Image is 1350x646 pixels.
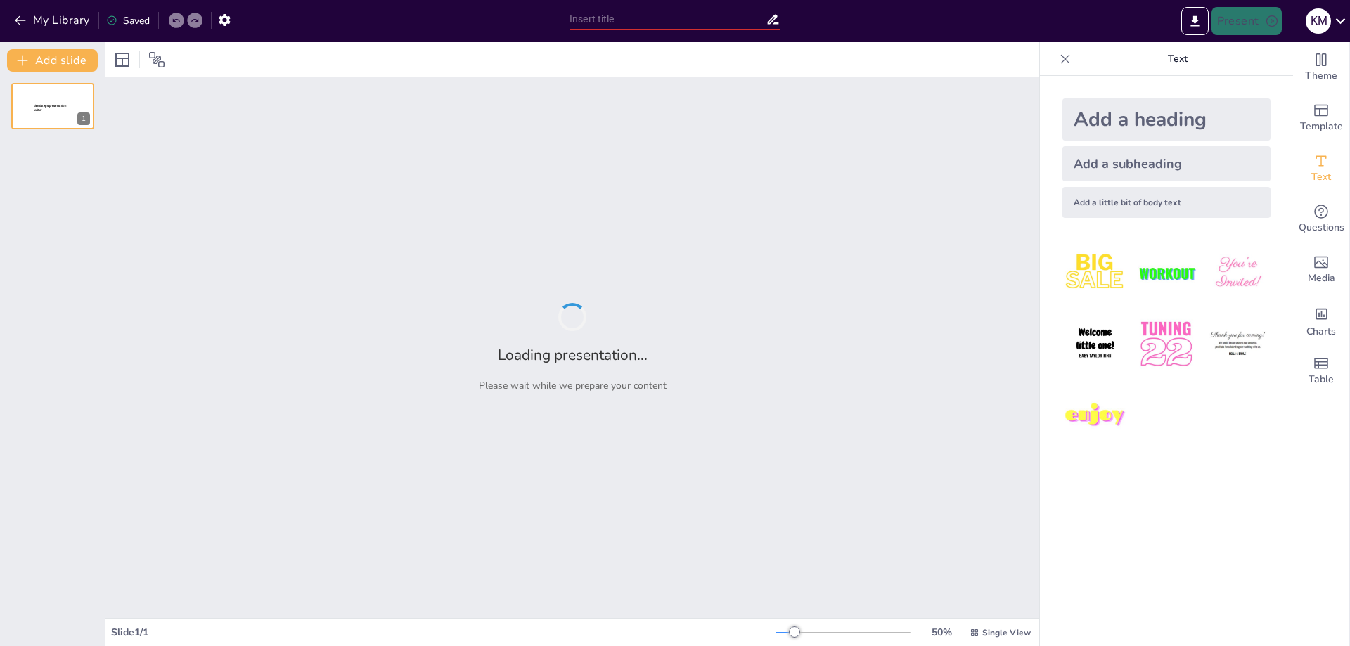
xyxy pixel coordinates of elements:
button: Present [1211,7,1282,35]
div: K M [1306,8,1331,34]
span: Media [1308,271,1335,286]
div: Layout [111,49,134,71]
button: Export to PowerPoint [1181,7,1209,35]
div: Add images, graphics, shapes or video [1293,245,1349,295]
h2: Loading presentation... [498,345,648,365]
button: K M [1306,7,1331,35]
div: Add a little bit of body text [1062,187,1271,218]
div: Add a subheading [1062,146,1271,181]
button: Add slide [7,49,98,72]
span: Template [1300,119,1343,134]
button: My Library [11,9,96,32]
div: Add a heading [1062,98,1271,141]
div: Add text boxes [1293,143,1349,194]
img: 5.jpeg [1133,311,1199,377]
span: Theme [1305,68,1337,84]
p: Please wait while we prepare your content [479,379,667,392]
p: Text [1076,42,1279,76]
div: 50 % [925,626,958,639]
span: Text [1311,169,1331,185]
div: Change the overall theme [1293,42,1349,93]
input: Insert title [570,9,766,30]
div: Saved [106,14,150,27]
div: Get real-time input from your audience [1293,194,1349,245]
span: Position [148,51,165,68]
img: 7.jpeg [1062,383,1128,448]
span: Sendsteps presentation editor [34,104,66,112]
img: 2.jpeg [1133,240,1199,306]
div: 1 [77,112,90,125]
span: Charts [1306,324,1336,340]
div: 1 [11,83,94,129]
div: Add a table [1293,346,1349,396]
img: 3.jpeg [1205,240,1271,306]
div: Add charts and graphs [1293,295,1349,346]
img: 1.jpeg [1062,240,1128,306]
span: Questions [1299,220,1344,235]
span: Single View [982,627,1031,638]
img: 6.jpeg [1205,311,1271,377]
span: Table [1309,372,1334,387]
div: Slide 1 / 1 [111,626,776,639]
div: Add ready made slides [1293,93,1349,143]
img: 4.jpeg [1062,311,1128,377]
